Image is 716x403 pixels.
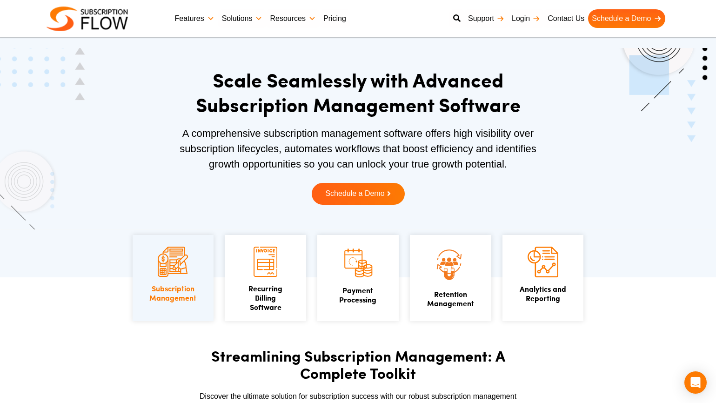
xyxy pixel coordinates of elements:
[520,283,566,303] a: Analytics andReporting
[684,371,707,394] div: Open Intercom Messenger
[158,247,188,277] img: Subscription Management icon
[165,67,551,116] h1: Scale Seamlessly with Advanced Subscription Management Software
[343,247,373,279] img: Payment Processing icon
[320,9,350,28] a: Pricing
[47,7,128,31] img: Subscriptionflow
[424,247,477,282] img: Retention Management icon
[528,247,558,277] img: Analytics and Reporting icon
[325,190,384,198] span: Schedule a Demo
[427,289,474,309] a: Retention Management
[171,9,218,28] a: Features
[254,247,277,277] img: Recurring Billing Software icon
[544,9,588,28] a: Contact Us
[464,9,508,28] a: Support
[248,283,282,312] a: Recurring Billing Software
[186,347,530,382] h2: Streamlining Subscription Management: A Complete Toolkit
[339,285,376,305] a: PaymentProcessing
[165,126,551,172] p: A comprehensive subscription management software offers high visibility over subscription lifecyc...
[218,9,267,28] a: Solutions
[312,183,405,205] a: Schedule a Demo
[266,9,319,28] a: Resources
[508,9,544,28] a: Login
[588,9,665,28] a: Schedule a Demo
[149,283,196,303] a: SubscriptionManagement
